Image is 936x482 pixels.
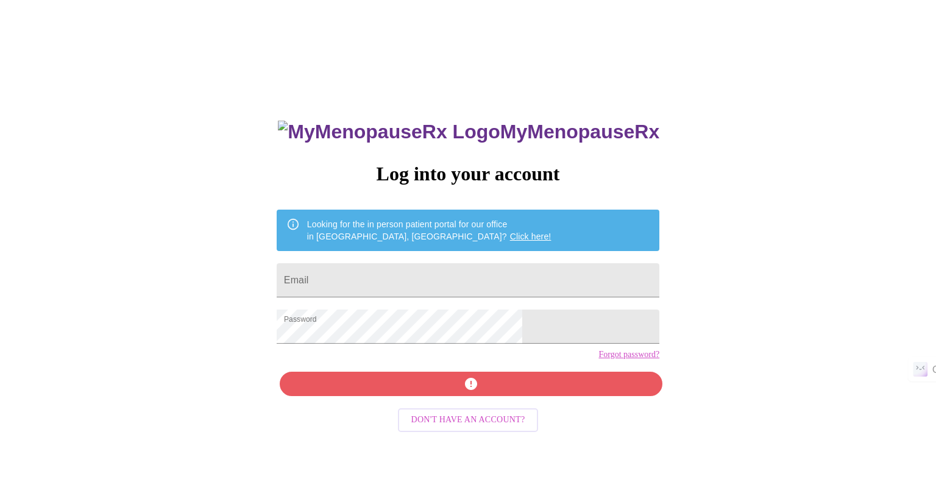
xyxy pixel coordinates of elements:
div: Looking for the in person patient portal for our office in [GEOGRAPHIC_DATA], [GEOGRAPHIC_DATA]? [307,213,551,247]
a: Don't have an account? [395,414,542,424]
a: Click here! [510,232,551,241]
img: MyMenopauseRx Logo [278,121,500,143]
button: Don't have an account? [398,408,539,432]
h3: MyMenopauseRx [278,121,659,143]
a: Forgot password? [598,350,659,360]
span: Don't have an account? [411,413,525,428]
h3: Log into your account [277,163,659,185]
